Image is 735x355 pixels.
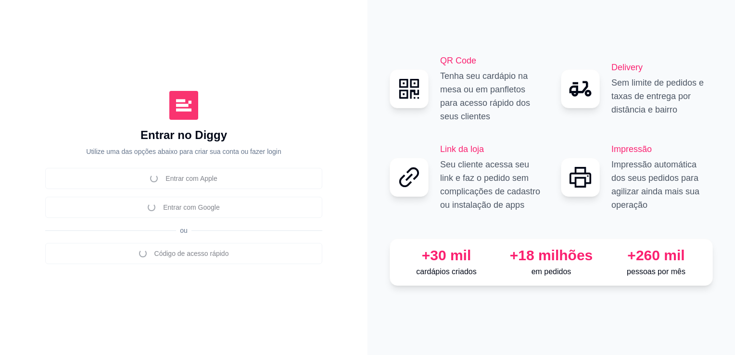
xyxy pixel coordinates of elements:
p: em pedidos [503,266,600,278]
p: Impressão automática dos seus pedidos para agilizar ainda mais sua operação [611,158,713,212]
h2: Link da loja [440,142,542,156]
p: cardápios criados [398,266,495,278]
p: pessoas por mês [608,266,705,278]
img: Diggy [169,91,198,120]
p: Tenha seu cardápio na mesa ou em panfletos para acesso rápido dos seus clientes [440,69,542,123]
h2: Delivery [611,61,713,74]
h2: Impressão [611,142,713,156]
h1: Entrar no Diggy [140,127,227,143]
p: Utilize uma das opções abaixo para criar sua conta ou fazer login [86,147,281,156]
div: +30 mil [398,247,495,264]
div: +260 mil [608,247,705,264]
p: Seu cliente acessa seu link e faz o pedido sem complicações de cadastro ou instalação de apps [440,158,542,212]
div: +18 milhões [503,247,600,264]
h2: QR Code [440,54,542,67]
p: Sem limite de pedidos e taxas de entrega por distância e bairro [611,76,713,116]
span: ou [176,227,191,234]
